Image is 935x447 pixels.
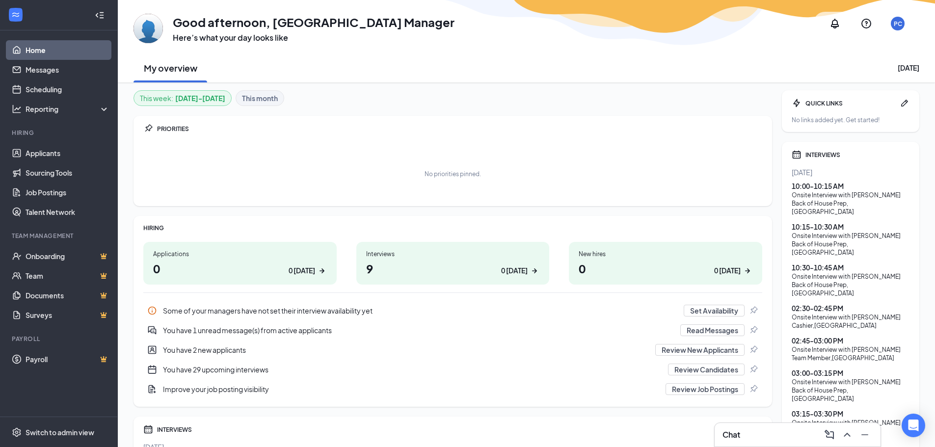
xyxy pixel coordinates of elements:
[792,345,909,354] div: Onsite Interview with [PERSON_NAME]
[143,124,153,133] svg: Pin
[668,364,745,375] button: Review Candidates
[147,325,157,335] svg: DoubleChatActive
[822,427,837,443] button: ComposeMessage
[175,93,225,104] b: [DATE] - [DATE]
[680,324,745,336] button: Read Messages
[26,266,109,286] a: TeamCrown
[163,325,674,335] div: You have 1 unread message(s) from active applicants
[792,199,909,216] div: Back of House Prep , [GEOGRAPHIC_DATA]
[792,303,909,313] div: 02:30 - 02:45 PM
[859,429,871,441] svg: Minimize
[805,99,896,107] div: QUICK LINKS
[792,150,801,159] svg: Calendar
[748,384,758,394] svg: Pin
[140,93,225,104] div: This week :
[26,163,109,183] a: Sourcing Tools
[143,379,762,399] a: DocumentAddImprove your job posting visibilityReview Job PostingsPin
[26,104,110,114] div: Reporting
[898,63,919,73] div: [DATE]
[143,340,762,360] a: UserEntityYou have 2 new applicantsReview New ApplicantsPin
[12,104,22,114] svg: Analysis
[792,321,909,330] div: Cashier , [GEOGRAPHIC_DATA]
[143,242,337,285] a: Applications00 [DATE]ArrowRight
[143,301,762,320] a: InfoSome of your managers have not set their interview availability yetSet AvailabilityPin
[792,272,909,281] div: Onsite Interview with [PERSON_NAME]
[860,18,872,29] svg: QuestionInfo
[11,10,21,20] svg: WorkstreamLogo
[714,265,741,276] div: 0 [DATE]
[792,409,909,419] div: 03:15 - 03:30 PM
[163,384,660,394] div: Improve your job posting visibility
[134,14,163,43] img: Port Charlotte Manager
[792,98,801,108] svg: Bolt
[824,429,835,441] svg: ComposeMessage
[501,265,528,276] div: 0 [DATE]
[173,32,454,43] h3: Here’s what your day looks like
[748,345,758,355] svg: Pin
[143,424,153,434] svg: Calendar
[143,379,762,399] div: Improve your job posting visibility
[792,313,909,321] div: Onsite Interview with [PERSON_NAME]
[792,368,909,378] div: 03:00 - 03:15 PM
[579,260,752,277] h1: 0
[356,242,550,285] a: Interviews90 [DATE]ArrowRight
[26,286,109,305] a: DocumentsCrown
[579,250,752,258] div: New hires
[143,360,762,379] a: CalendarNewYou have 29 upcoming interviewsReview CandidatesPin
[857,427,873,443] button: Minimize
[147,306,157,316] svg: Info
[684,305,745,316] button: Set Availability
[12,232,107,240] div: Team Management
[143,360,762,379] div: You have 29 upcoming interviews
[143,301,762,320] div: Some of your managers have not set their interview availability yet
[143,320,762,340] div: You have 1 unread message(s) from active applicants
[829,18,841,29] svg: Notifications
[157,125,762,133] div: PRIORITIES
[147,345,157,355] svg: UserEntity
[153,250,327,258] div: Applications
[12,427,22,437] svg: Settings
[26,202,109,222] a: Talent Network
[425,170,481,178] div: No priorities pinned.
[317,266,327,276] svg: ArrowRight
[743,266,752,276] svg: ArrowRight
[147,384,157,394] svg: DocumentAdd
[289,265,315,276] div: 0 [DATE]
[792,191,909,199] div: Onsite Interview with [PERSON_NAME]
[26,60,109,79] a: Messages
[242,93,278,104] b: This month
[26,183,109,202] a: Job Postings
[792,336,909,345] div: 02:45 - 03:00 PM
[805,151,909,159] div: INTERVIEWS
[530,266,539,276] svg: ArrowRight
[12,335,107,343] div: Payroll
[163,365,662,374] div: You have 29 upcoming interviews
[157,425,762,434] div: INTERVIEWS
[153,260,327,277] h1: 0
[26,79,109,99] a: Scheduling
[748,325,758,335] svg: Pin
[748,306,758,316] svg: Pin
[163,345,649,355] div: You have 2 new applicants
[147,365,157,374] svg: CalendarNew
[900,98,909,108] svg: Pen
[792,281,909,297] div: Back of House Prep , [GEOGRAPHIC_DATA]
[748,365,758,374] svg: Pin
[366,260,540,277] h1: 9
[26,349,109,369] a: PayrollCrown
[26,40,109,60] a: Home
[144,62,197,74] h2: My overview
[143,340,762,360] div: You have 2 new applicants
[792,181,909,191] div: 10:00 - 10:15 AM
[792,378,909,386] div: Onsite Interview with [PERSON_NAME]
[722,429,740,440] h3: Chat
[143,320,762,340] a: DoubleChatActiveYou have 1 unread message(s) from active applicantsRead MessagesPin
[839,427,855,443] button: ChevronUp
[792,116,909,124] div: No links added yet. Get started!
[173,14,454,30] h1: Good afternoon, [GEOGRAPHIC_DATA] Manager
[366,250,540,258] div: Interviews
[26,305,109,325] a: SurveysCrown
[569,242,762,285] a: New hires00 [DATE]ArrowRight
[792,240,909,257] div: Back of House Prep , [GEOGRAPHIC_DATA]
[666,383,745,395] button: Review Job Postings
